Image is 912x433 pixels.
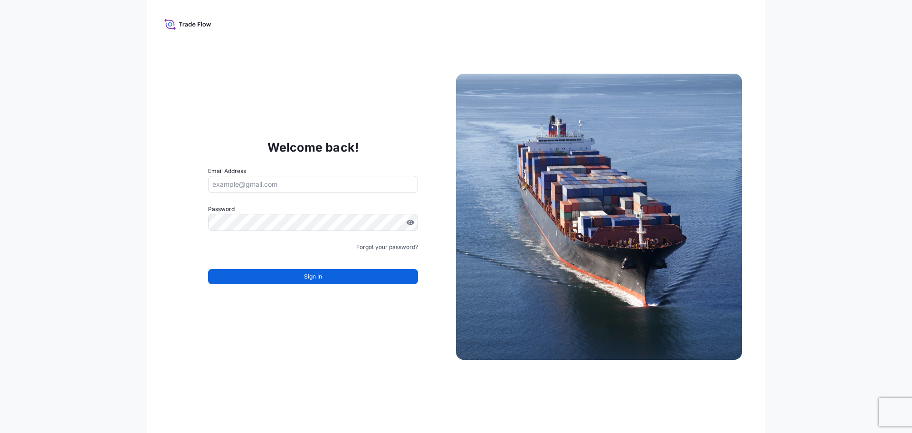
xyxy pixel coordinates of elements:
[456,74,742,360] img: Ship illustration
[208,166,246,176] label: Email Address
[208,176,418,193] input: example@gmail.com
[356,242,418,252] a: Forgot your password?
[208,204,418,214] label: Password
[208,269,418,284] button: Sign In
[267,140,359,155] p: Welcome back!
[304,272,322,281] span: Sign In
[407,219,414,226] button: Show password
